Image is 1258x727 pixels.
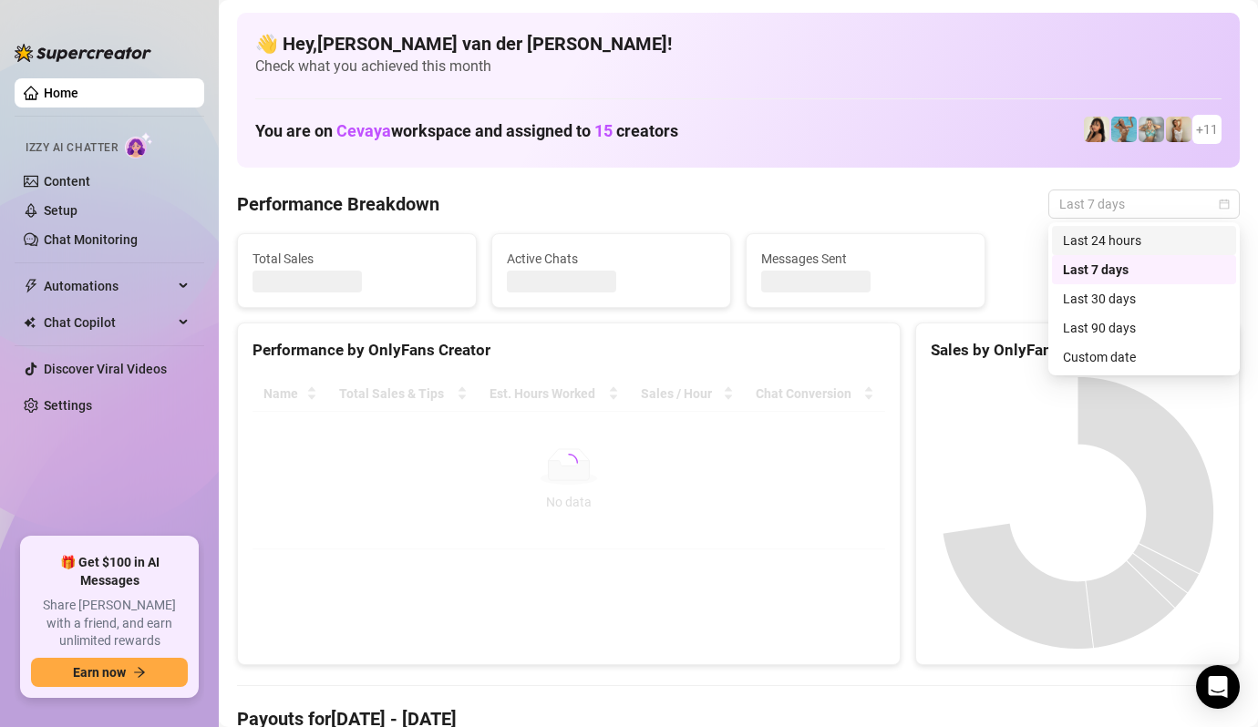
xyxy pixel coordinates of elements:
div: Sales by OnlyFans Creator [931,338,1224,363]
span: Izzy AI Chatter [26,139,118,157]
div: Last 90 days [1063,318,1225,338]
img: Tokyo [1084,117,1109,142]
span: Cevaya [336,121,391,140]
span: loading [557,450,581,474]
div: Last 30 days [1052,284,1236,313]
h4: Performance Breakdown [237,191,439,217]
img: AI Chatter [125,132,153,159]
span: Active Chats [507,249,716,269]
span: Check what you achieved this month [255,56,1222,77]
span: thunderbolt [24,279,38,293]
span: calendar [1219,199,1230,210]
a: Chat Monitoring [44,232,138,247]
img: Chat Copilot [24,316,36,329]
span: 15 [594,121,613,140]
img: Olivia [1139,117,1164,142]
img: Dominis [1111,117,1137,142]
h4: 👋 Hey, [PERSON_NAME] van der [PERSON_NAME] ! [255,31,1222,56]
span: Last 7 days [1059,190,1229,218]
div: Performance by OnlyFans Creator [253,338,885,363]
a: Settings [44,398,92,413]
span: + 11 [1196,119,1218,139]
span: Chat Copilot [44,308,173,337]
div: Custom date [1063,347,1225,367]
div: Custom date [1052,343,1236,372]
div: Open Intercom Messenger [1196,665,1240,709]
div: Last 30 days [1063,289,1225,309]
span: Total Sales [253,249,461,269]
img: logo-BBDzfeDw.svg [15,44,151,62]
div: Last 90 days [1052,313,1236,343]
div: Last 7 days [1052,255,1236,284]
span: Earn now [73,665,126,680]
img: Megan [1166,117,1191,142]
button: Earn nowarrow-right [31,658,188,687]
span: Automations [44,271,173,301]
div: Last 24 hours [1052,226,1236,255]
a: Content [44,174,90,189]
div: Last 7 days [1063,260,1225,280]
span: arrow-right [133,666,146,679]
a: Home [44,86,78,100]
span: Messages Sent [761,249,970,269]
span: 🎁 Get $100 in AI Messages [31,554,188,589]
span: Share [PERSON_NAME] with a friend, and earn unlimited rewards [31,597,188,650]
a: Discover Viral Videos [44,362,167,376]
a: Setup [44,203,77,218]
div: Last 24 hours [1063,230,1225,251]
h1: You are on workspace and assigned to creators [255,121,678,141]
